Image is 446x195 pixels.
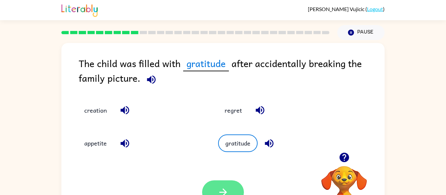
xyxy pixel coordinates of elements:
a: Logout [367,6,383,12]
button: gratitude [218,134,258,152]
button: regret [218,102,248,119]
button: Pause [337,25,385,40]
img: Literably [61,3,98,17]
button: creation [78,102,113,119]
div: The child was filled with after accidentally breaking the family picture. [79,56,385,89]
div: ( ) [308,6,385,12]
button: appetite [78,134,113,152]
span: [PERSON_NAME] Vujicic [308,6,365,12]
span: gratitude [183,56,229,71]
